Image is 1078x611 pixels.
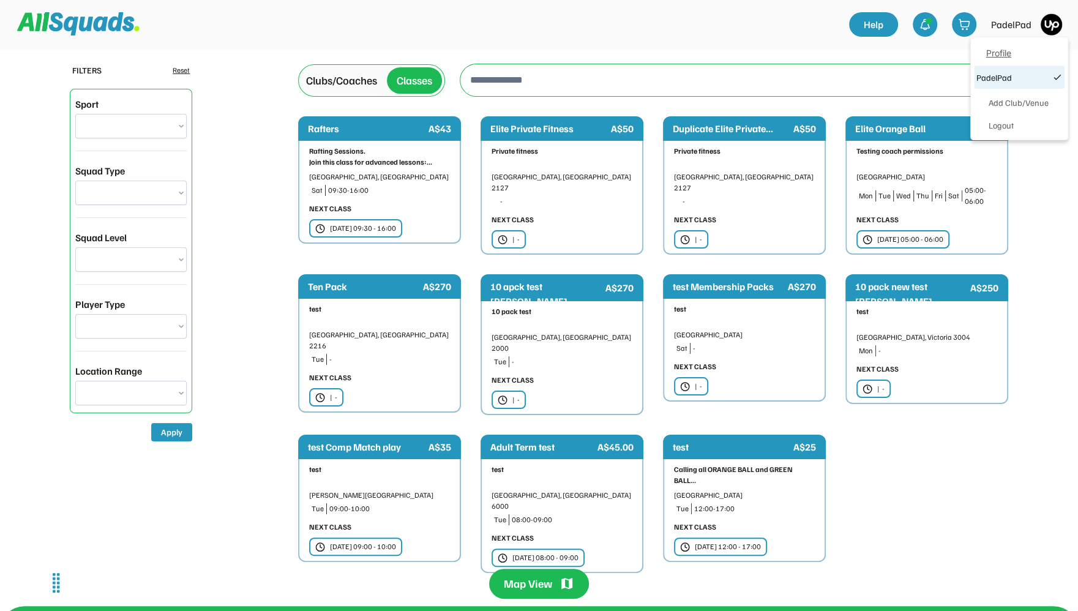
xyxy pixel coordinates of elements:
div: [DATE] 08:00 - 09:00 [512,552,578,563]
img: shopping-cart-01%20%281%29.svg [958,18,970,31]
img: bell-03%20%281%29.svg [919,18,931,31]
div: Add Club/Venue [989,96,1062,109]
div: Squad Type [75,163,125,178]
button: Apply [151,423,192,441]
div: NEXT CLASS [674,361,716,372]
div: test [856,306,997,317]
div: test Comp Match play [308,440,426,454]
div: 10 pack new test [PERSON_NAME] [855,279,968,309]
div: NEXT CLASS [309,203,351,214]
div: test [309,464,450,475]
div: Tue [878,190,891,201]
div: NEXT CLASS [674,214,716,225]
div: Squad Level [75,230,127,245]
div: 09:00-10:00 [329,503,450,514]
img: clock.svg [315,542,325,552]
div: test Membership Packs [673,279,785,294]
div: Tue [494,514,506,525]
img: clock.svg [498,234,507,245]
div: Clubs/Coaches [306,72,377,89]
div: Tue [312,503,324,514]
div: A$270 [605,280,634,295]
div: [GEOGRAPHIC_DATA], [GEOGRAPHIC_DATA] 2127 [674,171,815,193]
div: | - [695,381,702,392]
div: [GEOGRAPHIC_DATA], [GEOGRAPHIC_DATA] [309,171,450,182]
div: 10 apck test [PERSON_NAME] [490,279,603,309]
div: Logout [989,119,1062,132]
img: Squad%20Logo.svg [17,12,140,36]
div: [PERSON_NAME][GEOGRAPHIC_DATA] [309,490,450,501]
div: NEXT CLASS [309,372,351,383]
div: Player Type [75,297,125,312]
div: Rafting Sessions. Join this class for advanced lessons:... [309,146,450,168]
div: - [683,196,815,207]
div: - [693,343,815,354]
div: A$250 [970,280,998,295]
div: A$43 [429,121,451,136]
div: 12:00-17:00 [694,503,815,514]
div: | - [877,383,885,394]
div: Adult Term test [490,440,595,454]
div: - [329,354,450,365]
div: Sat [312,185,323,196]
div: test [492,464,632,475]
div: [DATE] 09:00 - 10:00 [330,541,396,552]
div: Location Range [75,364,142,378]
div: - [878,345,997,356]
div: [GEOGRAPHIC_DATA], [GEOGRAPHIC_DATA] 6000 [492,490,632,512]
div: NEXT CLASS [492,375,534,386]
div: NEXT CLASS [492,533,534,544]
div: | - [330,392,337,403]
div: Map View [504,576,552,591]
div: A$270 [788,279,816,294]
div: Sport [75,97,99,111]
div: Reset [173,65,190,76]
img: clock.svg [498,553,507,563]
div: Testing coach permissions [856,146,997,157]
div: Elite Private Fitness [490,121,608,136]
img: clock.svg [680,542,690,552]
div: NEXT CLASS [856,214,899,225]
div: NEXT CLASS [674,522,716,533]
div: Tue [494,356,506,367]
div: Private fitness [492,146,632,157]
div: [GEOGRAPHIC_DATA], [GEOGRAPHIC_DATA] 2000 [492,332,632,354]
div: 05:00-06:00 [965,185,997,207]
div: A$25 [793,440,816,454]
div: Duplicate Elite Private... [673,121,791,136]
div: | - [512,234,520,245]
div: Wed [896,190,911,201]
div: PadelPad [976,71,1050,84]
div: Sat [676,343,687,354]
img: clock.svg [863,234,872,245]
div: A$35 [429,440,451,454]
div: A$270 [423,279,451,294]
div: Rafters [308,121,426,136]
div: FILTERS [72,64,102,77]
div: [DATE] 09:30 - 16:00 [330,223,396,234]
div: PadelPad [991,17,1031,32]
img: clock.svg [680,381,690,392]
div: - [512,356,632,367]
div: [GEOGRAPHIC_DATA], [GEOGRAPHIC_DATA] 2127 [492,171,632,193]
div: test [309,304,450,315]
div: NEXT CLASS [856,364,899,375]
img: png-clipart-upwork-computer-icons-freelancer-others-miscellaneous-text-thumbnail.png [1039,12,1063,37]
div: Mon [859,345,873,356]
div: NEXT CLASS [309,522,351,533]
div: Elite Orange Ball [855,121,973,136]
a: Help [849,12,898,37]
div: test [673,440,791,454]
div: [GEOGRAPHIC_DATA] [674,490,815,501]
img: clock.svg [680,234,690,245]
div: | - [695,234,702,245]
div: 10 pack test [492,306,632,317]
div: Calling all ORANGE BALL and GREEN BALL... [674,464,815,486]
div: Mon [859,190,873,201]
div: A$50 [611,121,634,136]
img: clock.svg [498,395,507,405]
div: NEXT CLASS [492,214,534,225]
div: [DATE] 05:00 - 06:00 [877,234,943,245]
div: 09:30-16:00 [328,185,450,196]
img: clock.svg [863,384,872,394]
